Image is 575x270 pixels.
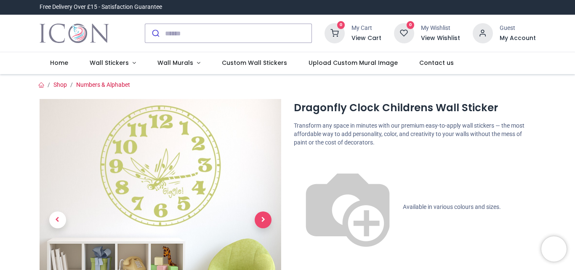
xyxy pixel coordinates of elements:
div: My Wishlist [421,24,460,32]
a: 0 [394,29,414,36]
a: Wall Stickers [79,52,147,74]
div: Guest [500,24,536,32]
span: Upload Custom Mural Image [309,59,398,67]
span: Custom Wall Stickers [222,59,287,67]
div: My Cart [351,24,381,32]
sup: 0 [337,21,345,29]
iframe: Customer reviews powered by Trustpilot [359,3,536,11]
h1: Dragonfly Clock Childrens Wall Sticker [294,101,536,115]
button: Submit [145,24,165,43]
span: Home [50,59,68,67]
a: View Cart [351,34,381,43]
a: 0 [325,29,345,36]
span: Wall Stickers [90,59,129,67]
span: Wall Murals [157,59,193,67]
img: color-wheel.png [294,153,402,261]
div: Free Delivery Over £15 - Satisfaction Guarantee [40,3,162,11]
a: Wall Murals [146,52,211,74]
iframe: Brevo live chat [541,236,567,262]
a: Numbers & Alphabet [76,81,130,88]
a: Logo of Icon Wall Stickers [40,21,109,45]
a: View Wishlist [421,34,460,43]
a: Shop [53,81,67,88]
img: Icon Wall Stickers [40,21,109,45]
sup: 0 [407,21,415,29]
span: Contact us [419,59,454,67]
p: Transform any space in minutes with our premium easy-to-apply wall stickers — the most affordable... [294,122,536,147]
a: My Account [500,34,536,43]
span: Available in various colours and sizes. [403,203,501,210]
span: Previous [49,211,66,228]
span: Next [255,211,272,228]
